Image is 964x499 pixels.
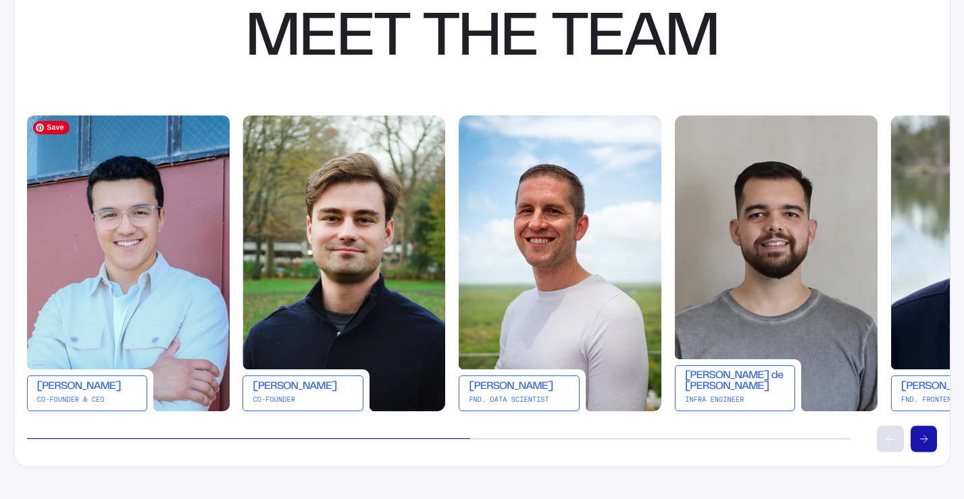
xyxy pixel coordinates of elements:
div: [PERSON_NAME] [253,382,353,393]
span: Save [33,121,70,134]
div: Infra Engineer [685,396,786,404]
img: headshot photo of Justin Ziniel [459,115,661,411]
div: [PERSON_NAME] [469,382,569,393]
div: Co-Founder & CEO [37,396,138,404]
img: headshot photo of Keivan Shahida [27,115,230,411]
div: FND. Data Scientist [469,396,569,404]
button: Scroll right [911,425,938,452]
div: [PERSON_NAME] [37,382,138,393]
img: headshot photo of Kais Baillargeon [243,115,445,411]
button: Scroll left [877,425,904,452]
div: Meet the Team [245,11,719,68]
img: headshot photo of Renato de Vito Castro [675,115,878,411]
div: Co-Founder [253,396,353,404]
div: [PERSON_NAME] de [PERSON_NAME] [685,371,786,393]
